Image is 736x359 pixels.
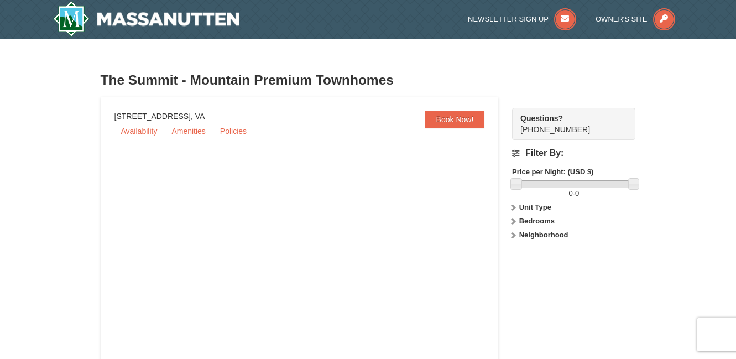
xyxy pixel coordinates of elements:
span: 0 [575,189,579,197]
a: Availability [114,123,164,139]
strong: Price per Night: (USD $) [512,168,593,176]
a: Book Now! [425,111,485,128]
span: [PHONE_NUMBER] [520,113,615,134]
a: Amenities [165,123,212,139]
a: Massanutten Resort [53,1,240,37]
a: Policies [213,123,253,139]
a: Owner's Site [596,15,675,23]
h4: Filter By: [512,148,635,158]
strong: Questions? [520,114,563,123]
strong: Neighborhood [519,231,568,239]
strong: Unit Type [519,203,551,211]
h3: The Summit - Mountain Premium Townhomes [101,69,636,91]
span: 0 [568,189,572,197]
img: Massanutten Resort Logo [53,1,240,37]
label: - [512,188,635,199]
a: Newsletter Sign Up [468,15,576,23]
span: Owner's Site [596,15,648,23]
strong: Bedrooms [519,217,555,225]
span: Newsletter Sign Up [468,15,549,23]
